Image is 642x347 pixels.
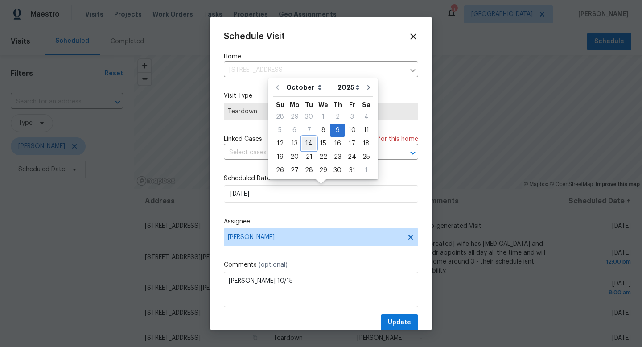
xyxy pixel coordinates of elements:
abbr: Wednesday [318,102,328,108]
div: 4 [359,111,373,123]
div: 2 [330,111,345,123]
span: Linked Cases [224,135,262,144]
div: 20 [287,151,302,163]
label: Assignee [224,217,418,226]
div: 23 [330,151,345,163]
button: Update [381,314,418,331]
div: Sun Oct 26 2025 [273,164,287,177]
div: 28 [302,164,316,177]
div: Tue Oct 28 2025 [302,164,316,177]
div: 28 [273,111,287,123]
div: Thu Oct 09 2025 [330,124,345,137]
button: Open [407,147,419,159]
select: Month [284,81,335,94]
div: 18 [359,137,373,150]
div: Tue Oct 21 2025 [302,150,316,164]
div: Mon Sep 29 2025 [287,110,302,124]
div: 31 [345,164,359,177]
div: Sun Sep 28 2025 [273,110,287,124]
div: 8 [316,124,330,136]
div: 30 [302,111,316,123]
div: 25 [359,151,373,163]
div: 29 [287,111,302,123]
div: 14 [302,137,316,150]
div: Sun Oct 19 2025 [273,150,287,164]
div: Sat Nov 01 2025 [359,164,373,177]
div: 19 [273,151,287,163]
div: 26 [273,164,287,177]
input: M/D/YYYY [224,185,418,203]
div: 30 [330,164,345,177]
div: 10 [345,124,359,136]
label: Comments [224,260,418,269]
div: 15 [316,137,330,150]
abbr: Friday [349,102,355,108]
div: Thu Oct 23 2025 [330,150,345,164]
div: Thu Oct 30 2025 [330,164,345,177]
div: Fri Oct 03 2025 [345,110,359,124]
div: 13 [287,137,302,150]
abbr: Monday [290,102,300,108]
div: Sat Oct 25 2025 [359,150,373,164]
span: [PERSON_NAME] [228,234,403,241]
div: 1 [359,164,373,177]
div: Wed Oct 22 2025 [316,150,330,164]
span: (optional) [259,262,288,268]
div: Mon Oct 20 2025 [287,150,302,164]
label: Visit Type [224,91,418,100]
div: 17 [345,137,359,150]
abbr: Saturday [362,102,370,108]
button: Go to previous month [271,78,284,96]
div: Mon Oct 27 2025 [287,164,302,177]
div: Fri Oct 10 2025 [345,124,359,137]
div: Tue Sep 30 2025 [302,110,316,124]
div: Sat Oct 04 2025 [359,110,373,124]
span: Update [388,317,411,328]
abbr: Tuesday [305,102,313,108]
div: 24 [345,151,359,163]
select: Year [335,81,362,94]
div: 6 [287,124,302,136]
div: 29 [316,164,330,177]
label: Scheduled Date [224,174,418,183]
label: Home [224,52,418,61]
abbr: Thursday [333,102,342,108]
div: Wed Oct 08 2025 [316,124,330,137]
div: Sat Oct 18 2025 [359,137,373,150]
div: Wed Oct 29 2025 [316,164,330,177]
div: 3 [345,111,359,123]
div: 1 [316,111,330,123]
div: 27 [287,164,302,177]
div: 5 [273,124,287,136]
div: Mon Oct 13 2025 [287,137,302,150]
div: Fri Oct 17 2025 [345,137,359,150]
div: Thu Oct 16 2025 [330,137,345,150]
div: Sun Oct 12 2025 [273,137,287,150]
span: Teardown [228,107,414,116]
div: Tue Oct 07 2025 [302,124,316,137]
div: Sat Oct 11 2025 [359,124,373,137]
div: 11 [359,124,373,136]
div: 7 [302,124,316,136]
div: Sun Oct 05 2025 [273,124,287,137]
abbr: Sunday [276,102,284,108]
span: Close [408,32,418,41]
div: 22 [316,151,330,163]
div: Fri Oct 31 2025 [345,164,359,177]
textarea: [PERSON_NAME] 10/15 [224,272,418,307]
span: Schedule Visit [224,32,285,41]
div: 21 [302,151,316,163]
input: Select cases [224,146,393,160]
div: Tue Oct 14 2025 [302,137,316,150]
div: Wed Oct 01 2025 [316,110,330,124]
div: Wed Oct 15 2025 [316,137,330,150]
div: Mon Oct 06 2025 [287,124,302,137]
button: Go to next month [362,78,375,96]
div: Thu Oct 02 2025 [330,110,345,124]
input: Enter in an address [224,63,405,77]
div: 9 [330,124,345,136]
div: 12 [273,137,287,150]
div: 16 [330,137,345,150]
div: Fri Oct 24 2025 [345,150,359,164]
